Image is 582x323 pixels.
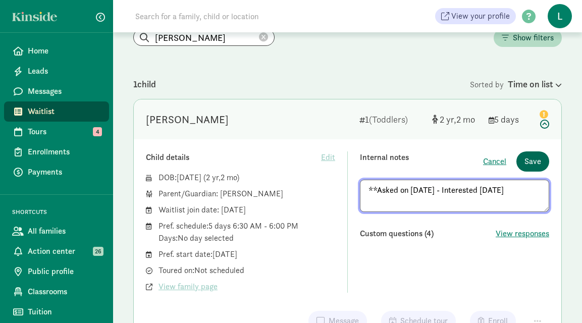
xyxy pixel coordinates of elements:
[28,166,101,178] span: Payments
[158,172,335,184] div: DOB: ( )
[158,188,335,200] div: Parent/Guardian: [PERSON_NAME]
[4,101,109,122] a: Waitlist
[524,155,541,168] span: Save
[158,281,218,293] span: View family page
[221,172,237,183] span: 2
[483,155,506,168] button: Cancel
[28,65,101,77] span: Leads
[4,61,109,81] a: Leads
[28,126,101,138] span: Tours
[489,113,529,126] div: 5 days
[360,228,496,240] div: Custom questions (4)
[4,41,109,61] a: Home
[4,261,109,282] a: Public profile
[359,113,424,126] div: 1
[4,162,109,182] a: Payments
[321,151,335,164] span: Edit
[494,29,562,47] button: Show filters
[28,85,101,97] span: Messages
[432,113,481,126] div: [object Object]
[456,114,475,125] span: 2
[28,45,101,57] span: Home
[93,127,102,136] span: 4
[129,6,412,26] input: Search for a family, child or location
[4,282,109,302] a: Classrooms
[532,275,582,323] iframe: Chat Widget
[360,151,483,172] div: Internal notes
[133,77,470,91] div: 1 child
[206,172,221,183] span: 2
[4,241,109,261] a: Action center 26
[28,306,101,318] span: Tuition
[28,286,101,298] span: Classrooms
[158,264,335,277] div: Toured on: Not scheduled
[440,114,456,125] span: 2
[146,112,229,128] div: Mariela Ramirez
[93,247,103,256] span: 26
[4,302,109,322] a: Tuition
[369,114,408,125] span: (Toddlers)
[548,4,572,28] span: L
[4,142,109,162] a: Enrollments
[4,81,109,101] a: Messages
[516,151,549,172] button: Save
[513,32,554,44] span: Show filters
[28,265,101,278] span: Public profile
[146,151,321,164] div: Child details
[435,8,516,24] a: View your profile
[4,122,109,142] a: Tours 4
[158,248,335,260] div: Pref. start date: [DATE]
[158,204,335,216] div: Waitlist join date: [DATE]
[28,225,101,237] span: All families
[470,77,562,91] div: Sorted by
[28,146,101,158] span: Enrollments
[177,172,201,183] span: [DATE]
[158,220,335,244] div: Pref. schedule: 5 days 6:30 AM - 6:00 PM Days: No day selected
[496,228,549,240] button: View responses
[508,77,562,91] div: Time on list
[134,29,274,45] input: Search list...
[4,221,109,241] a: All families
[451,10,510,22] span: View your profile
[28,245,101,257] span: Action center
[28,105,101,118] span: Waitlist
